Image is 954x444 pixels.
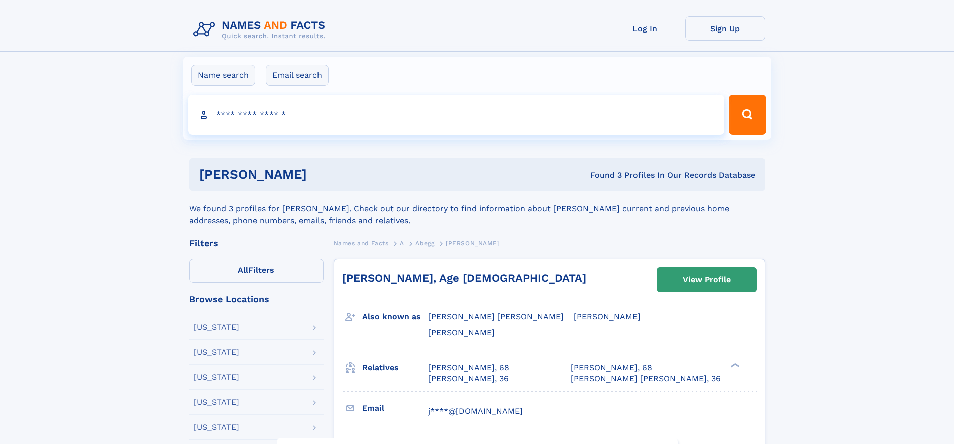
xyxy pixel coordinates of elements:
span: [PERSON_NAME] [PERSON_NAME] [428,312,564,321]
label: Name search [191,65,255,86]
a: A [400,237,404,249]
h3: Also known as [362,308,428,325]
div: [US_STATE] [194,398,239,406]
div: View Profile [683,268,731,291]
h3: Relatives [362,359,428,376]
a: Sign Up [685,16,765,41]
span: [PERSON_NAME] [574,312,641,321]
div: Browse Locations [189,295,324,304]
div: [US_STATE] [194,373,239,381]
a: Log In [605,16,685,41]
div: Filters [189,239,324,248]
div: [US_STATE] [194,348,239,356]
a: Names and Facts [334,237,389,249]
a: [PERSON_NAME], 36 [428,373,509,384]
a: [PERSON_NAME] [PERSON_NAME], 36 [571,373,721,384]
label: Email search [266,65,329,86]
a: [PERSON_NAME], 68 [571,362,652,373]
a: [PERSON_NAME], Age [DEMOGRAPHIC_DATA] [342,272,586,284]
input: search input [188,95,725,135]
a: View Profile [657,268,756,292]
h3: Email [362,400,428,417]
span: [PERSON_NAME] [446,240,499,247]
div: [US_STATE] [194,323,239,331]
label: Filters [189,259,324,283]
span: A [400,240,404,247]
span: [PERSON_NAME] [428,328,495,337]
div: Found 3 Profiles In Our Records Database [449,170,755,181]
div: We found 3 profiles for [PERSON_NAME]. Check out our directory to find information about [PERSON_... [189,191,765,227]
div: [US_STATE] [194,423,239,431]
span: All [238,265,248,275]
a: [PERSON_NAME], 68 [428,362,509,373]
button: Search Button [729,95,766,135]
h1: [PERSON_NAME] [199,168,449,181]
span: Abegg [415,240,434,247]
div: ❯ [728,362,740,368]
a: Abegg [415,237,434,249]
img: Logo Names and Facts [189,16,334,43]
